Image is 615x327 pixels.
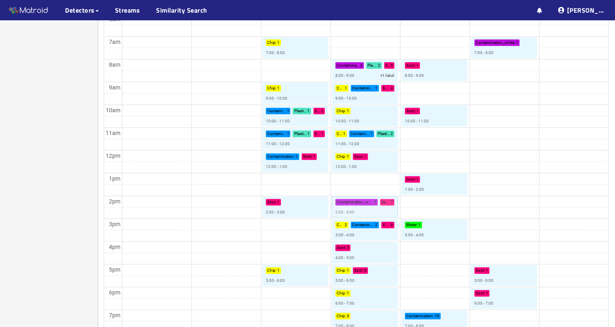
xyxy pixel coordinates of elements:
p: 1:00 - 2:00 [405,186,424,193]
p: Chip : [337,313,346,319]
p: 11:00 - 12:00 [335,141,359,147]
p: Plasticizer : [367,62,377,69]
p: 1 [277,39,280,46]
img: Matroid logo [8,4,49,17]
p: Chip : [337,108,346,114]
p: 5 [391,62,393,69]
p: Soot : [406,176,415,183]
p: 2 [321,108,324,114]
p: Chip : [267,267,276,274]
p: 3:00 - 4:00 [405,232,424,238]
p: 10:00 - 11:00 [405,118,429,124]
p: 6:00 - 7:00 [335,300,354,307]
p: 1 [313,153,315,160]
p: 8:00 - 9:00 [405,72,424,79]
p: 1 [287,131,289,137]
p: Contamination_white : [476,39,515,46]
p: Soot : [337,244,346,251]
p: 5:00 - 6:00 [266,277,285,284]
p: Contamination : [267,153,295,160]
p: 3 [360,62,363,69]
p: Plasticizer : [378,131,390,137]
p: Contamination : [267,131,286,137]
p: 2 [345,222,347,228]
p: 1 [347,267,349,274]
p: 1 [343,131,346,137]
p: 2 [375,222,378,228]
p: Soot : [406,108,415,114]
p: 5:00 - 6:00 [474,277,493,284]
p: 8 [391,222,393,228]
p: Soot : [382,85,390,92]
p: 1 [370,131,373,137]
div: 5pm [107,265,122,274]
p: 4 [391,85,393,92]
a: Similarity Search [156,5,207,15]
p: Plasticizer : [294,108,306,114]
div: 1pm [107,174,122,183]
p: 16 [435,313,439,319]
p: Contamination_white : [337,199,374,205]
div: 3pm [107,220,122,229]
p: 12:00 - 1:00 [266,163,287,170]
p: Soot : [354,153,363,160]
div: 7pm [107,311,122,320]
p: 2 [378,62,380,69]
p: Contamination_white : [337,62,359,69]
p: 10:00 - 11:00 [335,118,359,124]
p: Soot : [315,131,320,137]
p: 1 [347,153,349,160]
p: Chip : [337,290,346,296]
p: 1 [486,267,488,274]
p: 1 [277,85,280,92]
p: Contamination : [352,222,375,228]
p: Chip : [267,85,276,92]
p: 1 [287,108,289,114]
p: Soot : [476,290,485,296]
p: 12:00 - 1:00 [335,163,357,170]
div: 10am [104,106,122,115]
p: Plasticizer : [294,131,306,137]
p: Soot : [303,153,312,160]
p: 9:00 - 10:00 [266,95,287,102]
p: 3 [347,244,349,251]
a: Streams [115,5,140,15]
p: 4:00 - 5:00 [335,255,354,261]
p: 1 [418,222,421,228]
p: 5:00 - 6:00 [335,277,354,284]
p: Blister : [406,222,417,228]
div: 2pm [107,197,122,206]
p: 1 [307,131,310,137]
p: 1 [486,290,488,296]
p: 1 [277,199,280,205]
p: 1 [321,131,324,137]
p: Contamination : [352,85,375,92]
p: Soot : [385,62,390,69]
p: 1 [347,108,349,114]
p: 2:00 - 3:00 [335,209,354,216]
p: Chip : [337,85,344,92]
p: 7:00 - 8:00 [474,50,493,56]
p: Chip : [337,131,342,137]
p: Chip : [337,267,346,274]
div: 4pm [107,242,122,251]
p: Chip : [337,222,344,228]
p: 1 [296,153,298,160]
p: Chip : [337,153,346,160]
p: Soot : [354,267,363,274]
p: 1 [374,199,376,205]
p: 1 [416,108,419,114]
p: Contamination : [267,108,286,114]
p: 1 [364,153,367,160]
p: 7 [391,199,393,205]
p: 1 [375,85,378,92]
p: 3 [347,313,349,319]
div: 7am [107,37,122,46]
p: 1 [347,290,349,296]
div: 9am [107,83,122,92]
p: Soot : [476,267,485,274]
p: Soot : [382,222,390,228]
p: 1 [516,39,518,46]
p: 8:00 - 9:00 [335,72,354,79]
p: Chip : [267,39,276,46]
